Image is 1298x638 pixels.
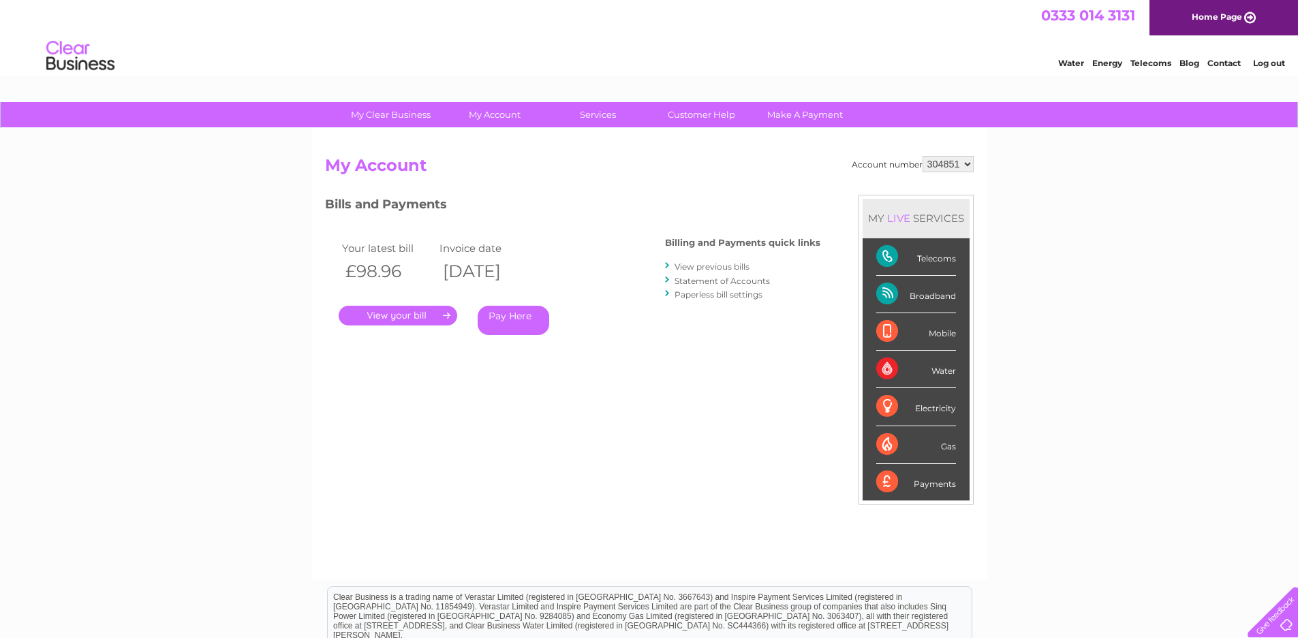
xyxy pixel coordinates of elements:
[675,261,750,272] a: View previous bills
[876,388,956,426] div: Electricity
[1058,58,1084,68] a: Water
[478,306,549,335] a: Pay Here
[675,276,770,286] a: Statement of Accounts
[339,306,457,325] a: .
[1253,58,1285,68] a: Log out
[884,212,913,225] div: LIVE
[46,35,115,77] img: logo.png
[749,102,861,127] a: Make A Payment
[542,102,654,127] a: Services
[1130,58,1171,68] a: Telecoms
[876,238,956,276] div: Telecoms
[1179,58,1199,68] a: Blog
[339,239,437,257] td: Your latest bill
[436,239,534,257] td: Invoice date
[675,289,762,300] a: Paperless bill settings
[325,195,820,219] h3: Bills and Payments
[876,313,956,351] div: Mobile
[339,257,437,285] th: £98.96
[436,257,534,285] th: [DATE]
[335,102,447,127] a: My Clear Business
[645,102,758,127] a: Customer Help
[665,238,820,248] h4: Billing and Payments quick links
[328,7,972,66] div: Clear Business is a trading name of Verastar Limited (registered in [GEOGRAPHIC_DATA] No. 3667643...
[876,464,956,500] div: Payments
[1207,58,1241,68] a: Contact
[876,276,956,313] div: Broadband
[852,156,974,172] div: Account number
[325,156,974,182] h2: My Account
[1041,7,1135,24] a: 0333 014 3131
[876,426,956,464] div: Gas
[876,351,956,388] div: Water
[438,102,551,127] a: My Account
[863,199,970,238] div: MY SERVICES
[1092,58,1122,68] a: Energy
